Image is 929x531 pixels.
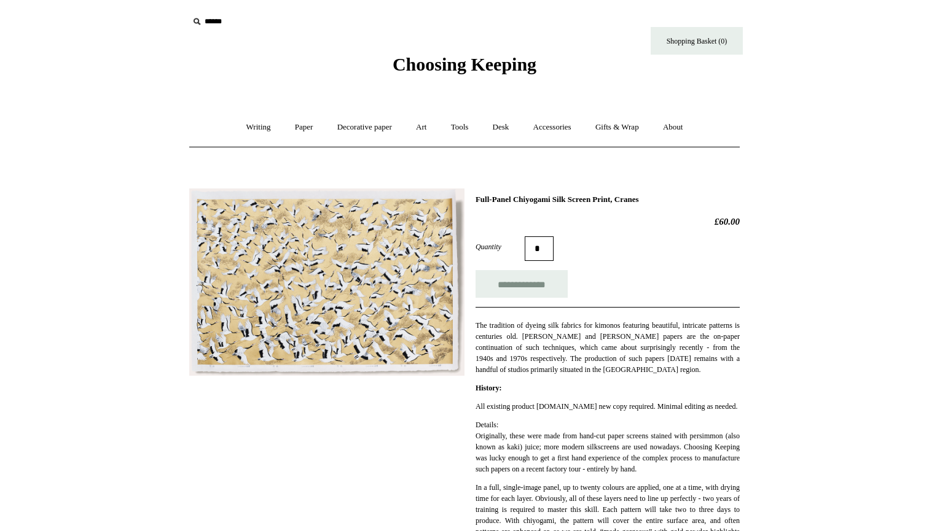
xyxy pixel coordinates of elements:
a: About [652,111,694,144]
a: Writing [235,111,282,144]
p: All existing product [DOMAIN_NAME] new copy required. Minimal editing as needed. [476,401,740,412]
h1: Full-Panel Chiyogami Silk Screen Print, Cranes [476,195,740,204]
a: Desk [482,111,520,144]
p: The tradition of dyeing silk fabrics for kimonos featuring beautiful, intricate patterns is centu... [476,320,740,375]
span: Choosing Keeping [393,54,536,74]
a: Choosing Keeping [393,64,536,72]
a: Tools [440,111,480,144]
a: Gifts & Wrap [584,111,650,144]
a: Art [405,111,437,144]
img: Full-Panel Chiyogami Silk Screen Print, Cranes [189,188,464,376]
h2: £60.00 [476,216,740,227]
a: Paper [284,111,324,144]
label: Quantity [476,241,525,252]
a: Decorative paper [326,111,403,144]
p: Details: Originally, these were made from hand-cut paper screens stained with persimmon (also kno... [476,419,740,475]
a: Accessories [522,111,582,144]
strong: History: [476,384,502,392]
a: Shopping Basket (0) [651,27,743,55]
